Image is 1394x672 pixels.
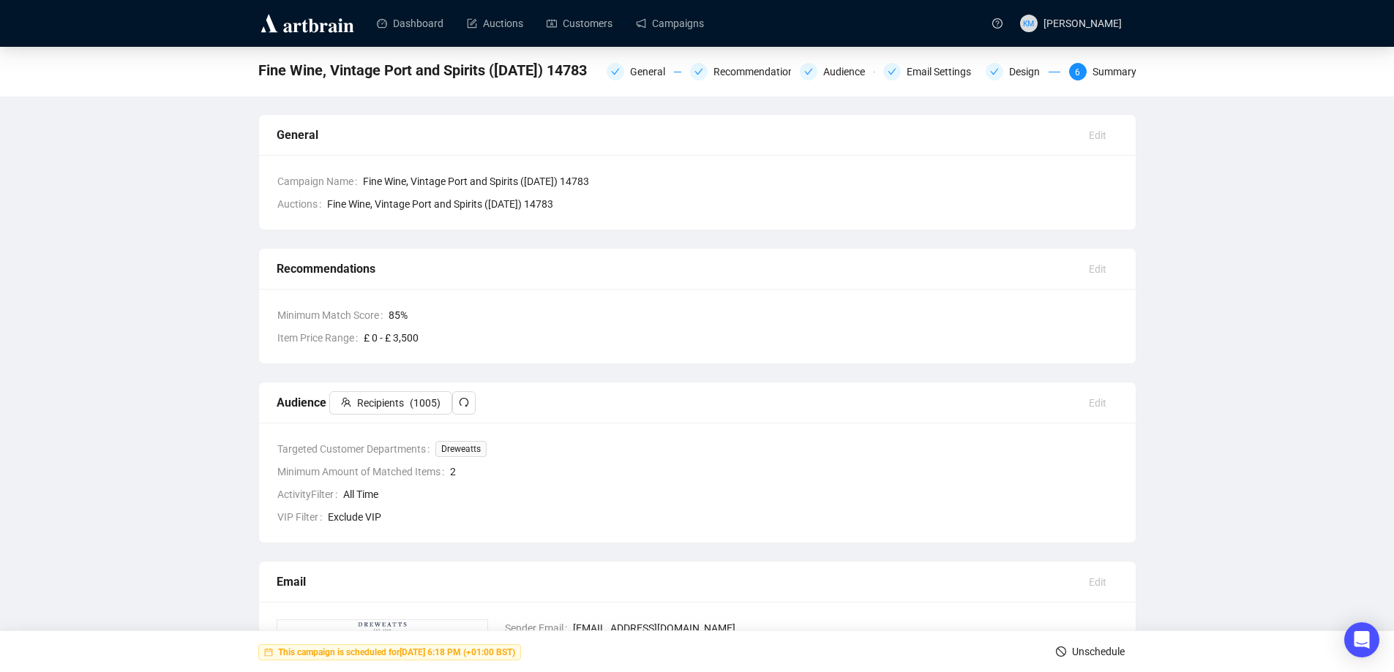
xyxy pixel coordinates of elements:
button: Edit [1077,124,1118,147]
div: Email [277,573,1077,591]
span: Minimum Match Score [277,307,389,323]
span: 2 [450,464,1118,480]
button: Edit [1077,391,1118,415]
span: Campaign Name [277,173,363,189]
div: Email Settings [883,63,977,80]
span: check [694,67,703,76]
span: check [990,67,999,76]
span: Targeted Customer Departments [277,441,435,457]
button: Unschedule [1044,640,1136,663]
a: Auctions [467,4,523,42]
img: logo [258,12,356,35]
span: ActivityFilter [277,486,343,502]
span: Fine Wine, Vintage Port and Spirits ([DATE]) 14783 [363,173,1118,189]
span: team [341,397,351,407]
div: 6Summary [1069,63,1136,80]
div: Open Intercom Messenger [1344,622,1379,657]
a: Campaigns [636,4,704,42]
div: Recommendations [713,63,808,80]
div: General [630,63,674,80]
span: Auctions [277,196,327,212]
div: General [607,63,681,80]
a: Customers [547,4,612,42]
div: Audience [823,63,874,80]
div: General [277,126,1077,144]
span: [EMAIL_ADDRESS][DOMAIN_NAME] [573,620,1118,636]
span: redo [459,397,469,407]
span: KM [1023,17,1035,29]
span: check [804,67,813,76]
span: £ 0 - £ 3,500 [364,330,1118,346]
span: check [611,67,620,76]
span: Item Price Range [277,330,364,346]
span: All Time [343,486,1118,502]
div: Recommendations [277,260,1077,278]
span: calendar [264,648,273,657]
button: Recipients(1005) [329,391,452,415]
span: [PERSON_NAME] [1043,18,1122,29]
div: Design [1009,63,1049,80]
span: Sender Email [505,620,573,636]
button: Edit [1077,257,1118,281]
div: Email Settings [907,63,980,80]
span: Recipients [357,395,404,411]
span: Fine Wine, Vintage Port and Spirits ([DATE]) 14783 [327,196,553,212]
span: 85 % [389,307,1118,323]
div: Summary [1093,63,1136,80]
strong: This campaign is scheduled for [DATE] 6:18 PM (+01:00 BST) [278,647,515,657]
span: ( 1005 ) [410,395,441,411]
div: Design [986,63,1060,80]
div: Audience [800,63,874,80]
a: Dashboard [377,4,443,42]
span: Dreweatts [435,441,487,457]
span: question-circle [992,18,1003,29]
span: VIP Filter [277,509,328,525]
span: Minimum Amount of Matched Items [277,464,450,480]
span: Unschedule [1072,631,1125,672]
div: Recommendations [690,63,791,80]
span: Fine Wine, Vintage Port and Spirits (27 August 2025) 14783 [258,58,587,82]
span: check [888,67,896,76]
button: Edit [1077,570,1118,594]
span: Audience [277,396,476,409]
span: Exclude VIP [328,509,1118,525]
span: 6 [1075,67,1080,78]
span: stop [1056,646,1066,657]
